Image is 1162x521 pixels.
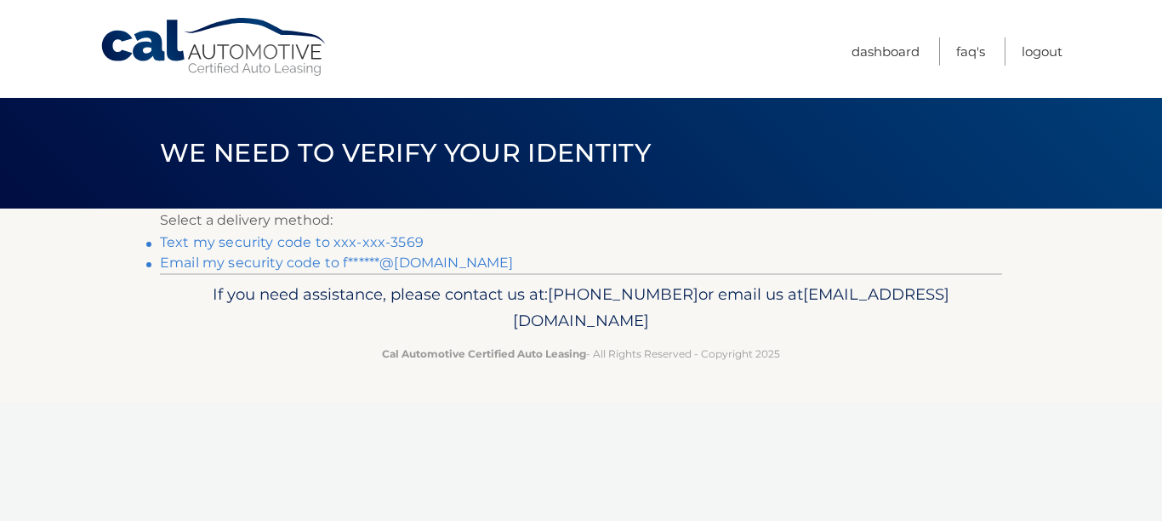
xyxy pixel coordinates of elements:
a: FAQ's [956,37,985,66]
span: [PHONE_NUMBER] [548,284,698,304]
a: Cal Automotive [100,17,329,77]
strong: Cal Automotive Certified Auto Leasing [382,347,586,360]
p: If you need assistance, please contact us at: or email us at [171,281,991,335]
a: Dashboard [852,37,920,66]
a: Text my security code to xxx-xxx-3569 [160,234,424,250]
a: Logout [1022,37,1062,66]
a: Email my security code to f******@[DOMAIN_NAME] [160,255,514,271]
p: Select a delivery method: [160,209,1002,232]
span: We need to verify your identity [160,137,651,169]
p: - All Rights Reserved - Copyright 2025 [171,345,991,363]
